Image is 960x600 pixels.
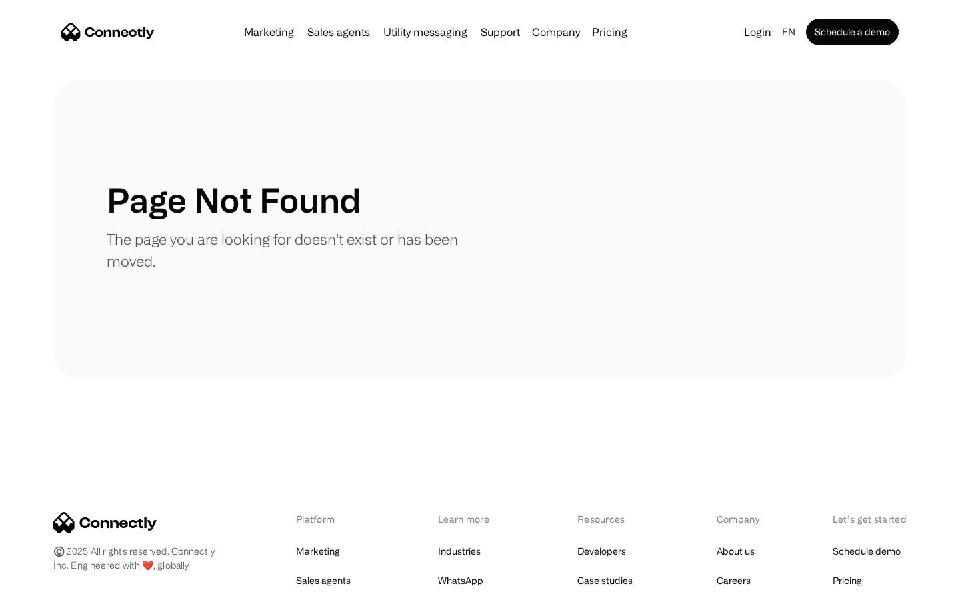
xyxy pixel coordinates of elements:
[532,23,580,41] div: Company
[782,23,795,41] div: en
[833,512,907,526] div: Let’s get started
[577,512,647,526] div: Resources
[438,512,508,526] div: Learn more
[107,228,480,272] p: The page you are looking for doesn't exist or has been moved.
[13,575,80,595] aside: Language selected: English
[577,571,633,590] a: Case studies
[438,542,481,561] a: Industries
[577,542,626,561] a: Developers
[806,19,899,45] a: Schedule a demo
[833,542,901,561] a: Schedule demo
[739,23,777,41] a: Login
[302,27,375,37] a: Sales agents
[717,512,763,526] div: Company
[239,27,299,37] a: Marketing
[296,571,351,590] a: Sales agents
[378,27,473,37] a: Utility messaging
[107,180,361,220] h1: Page Not Found
[27,577,80,595] ul: Language list
[587,27,633,37] a: Pricing
[438,571,483,590] a: WhatsApp
[296,542,340,561] a: Marketing
[833,571,862,590] a: Pricing
[475,27,525,37] a: Support
[717,571,751,590] a: Careers
[717,542,755,561] a: About us
[296,512,369,526] div: Platform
